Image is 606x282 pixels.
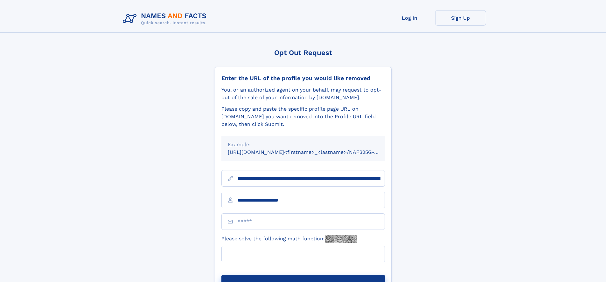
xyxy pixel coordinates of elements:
[221,75,385,82] div: Enter the URL of the profile you would like removed
[228,149,397,155] small: [URL][DOMAIN_NAME]<firstname>_<lastname>/NAF325G-xxxxxxxx
[435,10,486,26] a: Sign Up
[120,10,212,27] img: Logo Names and Facts
[221,86,385,101] div: You, or an authorized agent on your behalf, may request to opt-out of the sale of your informatio...
[228,141,379,148] div: Example:
[384,10,435,26] a: Log In
[221,105,385,128] div: Please copy and paste the specific profile page URL on [DOMAIN_NAME] you want removed into the Pr...
[215,49,392,57] div: Opt Out Request
[221,235,357,243] label: Please solve the following math function:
